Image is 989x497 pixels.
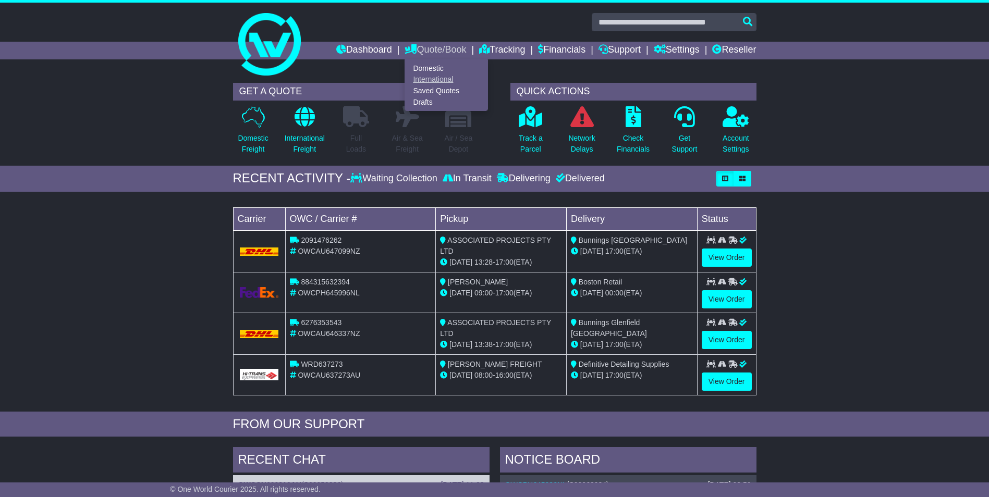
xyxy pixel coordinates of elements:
a: NetworkDelays [568,106,595,160]
img: GetCarrierServiceLogo [240,369,279,380]
a: Drafts [405,96,487,108]
a: International [405,74,487,85]
td: Status [697,207,756,230]
div: GET A QUOTE [233,83,479,101]
div: In Transit [440,173,494,184]
div: [DATE] 11:03 [441,480,484,489]
a: Track aParcel [518,106,543,160]
a: AccountSettings [722,106,750,160]
span: 17:00 [495,340,514,349]
span: 08:00 [474,371,493,379]
span: 17:00 [605,371,624,379]
span: 00:00 [605,289,624,297]
span: 16:00 [495,371,514,379]
span: 17:00 [605,247,624,255]
span: [DATE] [580,340,603,349]
a: View Order [702,290,752,308]
a: Domestic [405,63,487,74]
div: QUICK ACTIONS [510,83,756,101]
div: (ETA) [571,246,693,257]
span: ASSOCIATED PROJECTS PTY LTD [440,318,551,338]
span: S00063934 [569,480,606,489]
div: (ETA) [571,288,693,299]
a: InternationalFreight [284,106,325,160]
span: OWCAU646337NZ [298,329,360,338]
a: Saved Quotes [405,85,487,97]
span: © One World Courier 2025. All rights reserved. [170,485,321,493]
img: DHL.png [240,330,279,338]
span: Bunnings Glenfield [GEOGRAPHIC_DATA] [571,318,647,338]
span: 2091476262 [301,236,341,244]
p: Network Delays [568,133,595,155]
a: CheckFinancials [616,106,650,160]
a: Financials [538,42,585,59]
p: Track a Parcel [519,133,543,155]
div: - (ETA) [440,257,562,268]
span: Definitive Detailing Supplies [579,360,669,368]
a: View Order [702,372,752,391]
p: Check Financials [617,133,650,155]
p: Full Loads [343,133,369,155]
div: RECENT CHAT [233,447,490,475]
span: 17:00 [495,289,514,297]
div: - (ETA) [440,370,562,381]
span: WRD637273 [301,360,343,368]
span: 6276353543 [301,318,341,327]
div: ( ) [238,480,484,489]
td: OWC / Carrier # [285,207,436,230]
p: Air / Sea Depot [445,133,473,155]
span: OWCAU647099NZ [298,247,360,255]
span: Bunnings [GEOGRAPHIC_DATA] [579,236,687,244]
span: [DATE] [449,258,472,266]
span: 884315632394 [301,278,349,286]
span: [DATE] [449,289,472,297]
span: 13:28 [474,258,493,266]
div: [DATE] 08:50 [707,480,751,489]
span: [PERSON_NAME] [448,278,508,286]
span: 09:00 [474,289,493,297]
a: Dashboard [336,42,392,59]
img: GetCarrierServiceLogo [240,287,279,298]
span: [DATE] [580,371,603,379]
div: Waiting Collection [350,173,439,184]
span: 13:38 [474,340,493,349]
span: 17:00 [605,340,624,349]
img: DHL.png [240,247,279,256]
span: [DATE] [449,371,472,379]
a: OWCPH645996NL [505,480,567,489]
span: OWCPH645996NL [298,289,359,297]
a: Support [599,42,641,59]
p: Account Settings [723,133,749,155]
span: S00059236 [304,480,341,489]
span: [DATE] [449,340,472,349]
td: Delivery [566,207,697,230]
td: Carrier [233,207,285,230]
p: Get Support [671,133,697,155]
div: Delivered [553,173,605,184]
span: 17:00 [495,258,514,266]
div: - (ETA) [440,339,562,350]
span: [DATE] [580,247,603,255]
a: OWCCN600816AU [238,480,301,489]
span: [PERSON_NAME] FREIGHT [448,360,542,368]
span: ASSOCIATED PROJECTS PTY LTD [440,236,551,255]
a: Reseller [712,42,756,59]
span: Boston Retail [579,278,622,286]
div: - (ETA) [440,288,562,299]
a: View Order [702,331,752,349]
a: GetSupport [671,106,698,160]
a: DomesticFreight [237,106,268,160]
div: Quote/Book [405,59,488,111]
p: Domestic Freight [238,133,268,155]
div: (ETA) [571,370,693,381]
div: FROM OUR SUPPORT [233,417,756,432]
a: View Order [702,249,752,267]
div: (ETA) [571,339,693,350]
a: Settings [654,42,700,59]
span: OWCAU637273AU [298,371,360,379]
div: Delivering [494,173,553,184]
div: RECENT ACTIVITY - [233,171,351,186]
span: [DATE] [580,289,603,297]
p: International Freight [285,133,325,155]
div: NOTICE BOARD [500,447,756,475]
